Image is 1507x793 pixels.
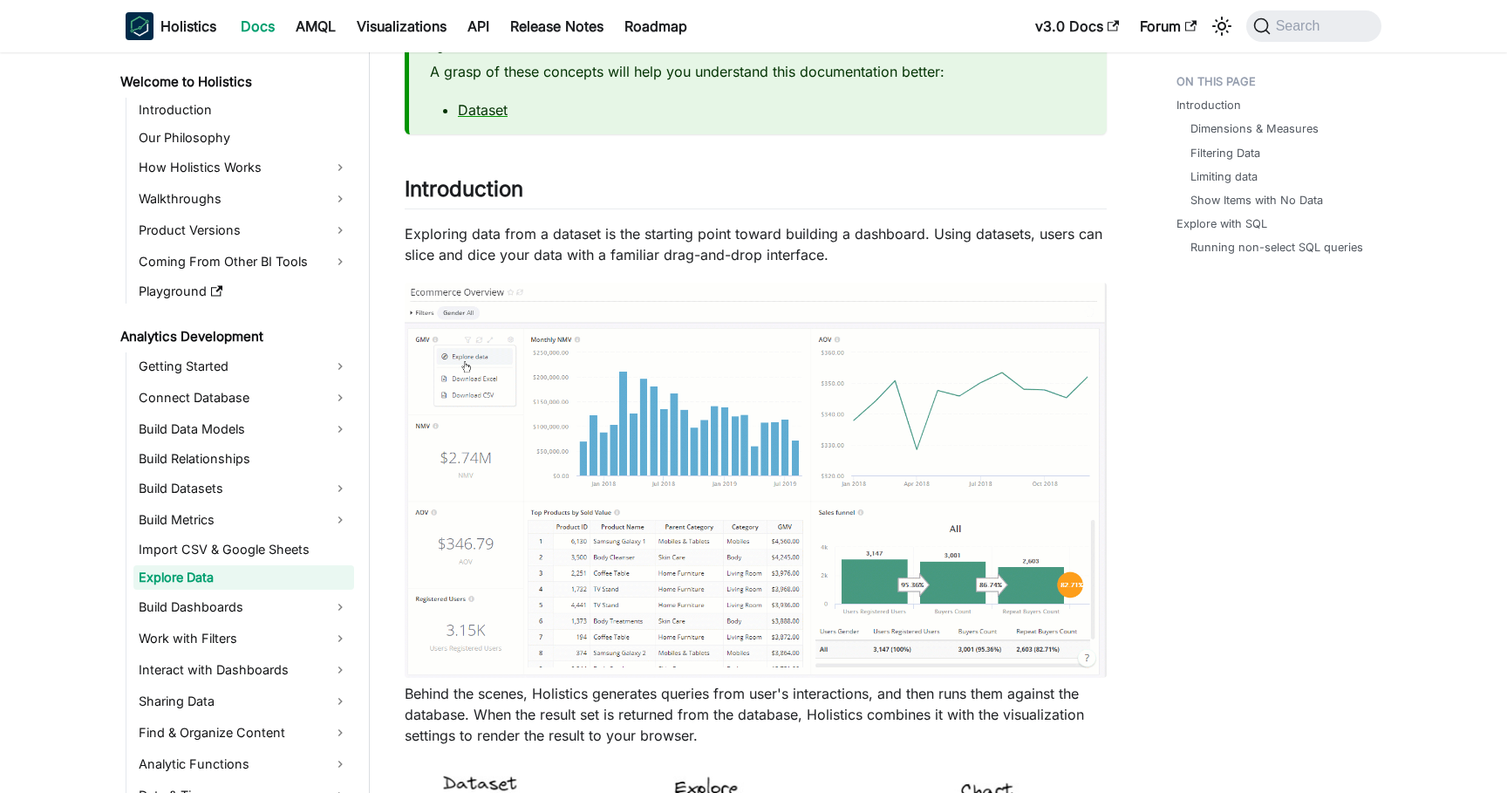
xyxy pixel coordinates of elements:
b: Holistics [160,16,216,37]
a: Product Versions [133,216,354,244]
a: Analytic Functions [133,750,354,778]
a: Introduction [1176,97,1241,113]
a: HolisticsHolisticsHolistics [126,12,216,40]
a: Walkthroughs [133,185,354,213]
a: Interact with Dashboards [133,656,354,684]
a: Sharing Data [133,687,354,715]
a: Explore with SQL [1176,215,1267,232]
a: Build Metrics [133,506,354,534]
a: Build Relationships [133,447,354,471]
a: Dimensions & Measures [1190,120,1319,137]
a: Build Dashboards [133,593,354,621]
a: Playground [133,279,354,304]
img: Holistics [126,12,153,40]
a: Getting Started [133,352,354,380]
a: Work with Filters [133,625,354,653]
a: Roadmap [614,12,698,40]
a: Explore Data [133,565,354,590]
a: Limiting data [1190,168,1258,185]
a: Find & Organize Content [133,719,354,747]
h2: Introduction [405,176,1107,209]
p: A grasp of these concepts will help you understand this documentation better: [430,61,1086,82]
a: Connect Database [133,384,354,412]
button: Search (Command+K) [1246,10,1381,42]
a: Analytics Development [115,325,354,349]
a: How Holistics Works [133,154,354,181]
a: Filtering Data [1190,145,1260,161]
nav: Docs sidebar [108,52,370,793]
a: Welcome to Holistics [115,70,354,94]
a: Coming From Other BI Tools [133,248,354,276]
a: Our Philosophy [133,126,354,150]
a: Introduction [133,98,354,122]
a: Forum [1129,12,1207,40]
a: Import CSV & Google Sheets [133,537,354,562]
a: Build Data Models [133,415,354,443]
a: Release Notes [500,12,614,40]
p: Behind the scenes, Holistics generates queries from user's interactions, and then runs them again... [405,683,1107,746]
a: Docs [230,12,285,40]
a: AMQL [285,12,346,40]
button: Switch between dark and light mode (currently system mode) [1208,12,1236,40]
a: Running non-select SQL queries [1190,239,1363,256]
a: v3.0 Docs [1025,12,1129,40]
a: API [457,12,500,40]
a: Visualizations [346,12,457,40]
p: Exploring data from a dataset is the starting point toward building a dashboard. Using datasets, ... [405,223,1107,265]
a: Show Items with No Data [1190,192,1323,209]
span: Search [1271,18,1331,34]
a: Build Datasets [133,475,354,502]
a: Dataset [458,101,508,119]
